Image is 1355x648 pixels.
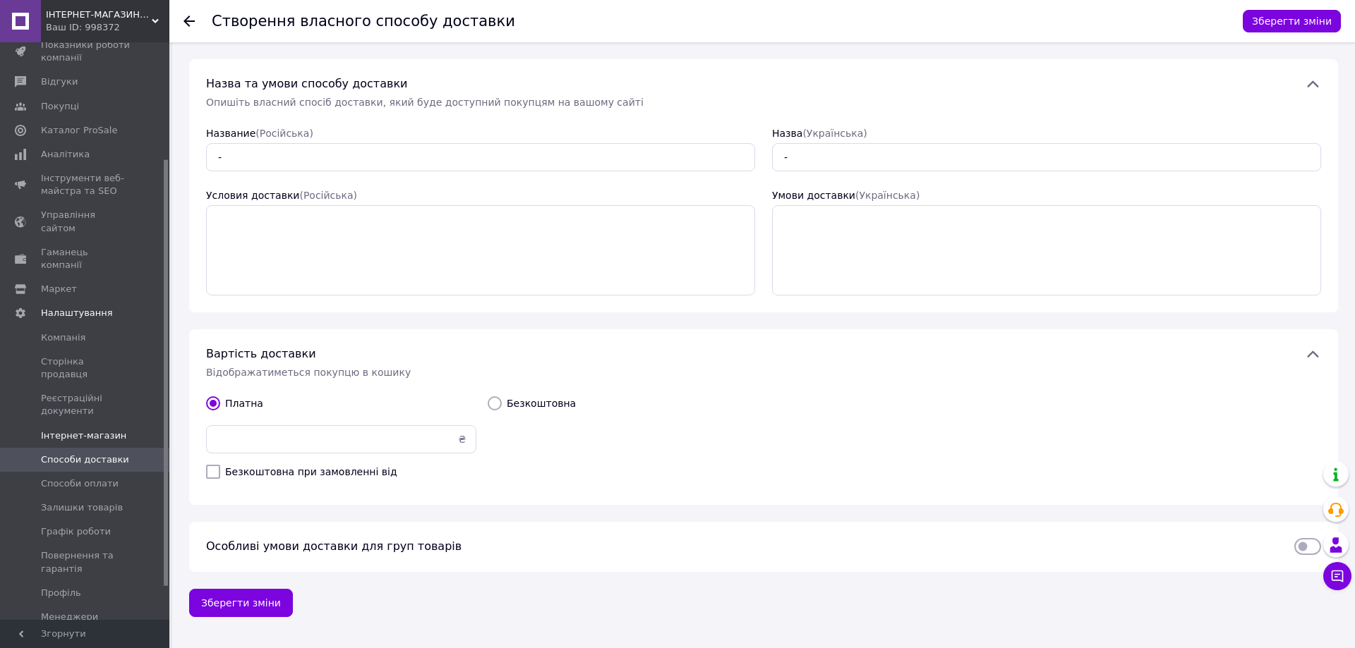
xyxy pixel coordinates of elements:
[41,283,77,295] span: Маркет
[41,307,113,319] span: Налаштування
[1243,10,1341,32] button: Зберегти зміни
[41,75,78,88] span: Відгуки
[183,14,195,28] div: Повернутися до списку доставок
[41,453,129,466] span: Способи доставки
[41,148,90,161] span: Аналітика
[299,190,357,201] span: (Російська)
[802,128,867,139] span: (Українська)
[206,128,313,139] label: Название
[41,124,117,137] span: Каталог ProSale
[459,432,466,446] span: ₴
[772,190,920,201] label: Умови доставки
[772,143,1321,171] input: Наприклад "Доставка кур'єром"
[507,396,576,410] span: Безкоштовна
[41,501,123,514] span: Залишки товарів
[41,525,111,538] span: Графік роботи
[772,128,867,139] label: Назва
[46,8,152,21] span: ІНТЕРНЕТ-МАГАЗИН АНТАРЕС
[41,209,131,234] span: Управління сайтом
[41,611,98,623] span: Менеджери
[225,396,263,410] span: Платна
[41,549,131,575] span: Повернення та гарантія
[46,21,169,34] div: Ваш ID: 998372
[206,347,316,360] span: Вартість доставки
[206,367,411,378] span: Відображатиметься покупцю в кошику
[206,190,357,201] label: Условия доставки
[41,39,131,64] span: Показники роботи компанії
[41,172,131,197] span: Інструменти веб-майстра та SEO
[41,429,126,442] span: Інтернет-магазин
[206,143,755,171] input: Например "Доставка курьером"
[41,477,119,490] span: Способи оплати
[206,77,407,90] span: Назва та умови способу доставки
[41,331,85,344] span: Компанія
[41,246,131,271] span: Гаманець компанії
[1323,562,1351,590] button: Чат з покупцем
[212,14,515,29] div: Створення власного способу доставки
[41,587,81,599] span: Профіль
[206,539,462,553] span: Особливі умови доставки для груп товарів
[855,190,920,201] span: (Українська)
[225,465,397,479] span: Безкоштовна при замовленні від
[41,355,131,381] span: Сторінка продавця
[206,97,644,108] span: Опишіть власний спосіб доставки, який буде доступний покупцям на вашому сайті
[41,100,79,113] span: Покупці
[189,589,293,617] button: Зберегти зміни
[255,128,313,139] span: (Російська)
[41,392,131,417] span: Реєстраційні документи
